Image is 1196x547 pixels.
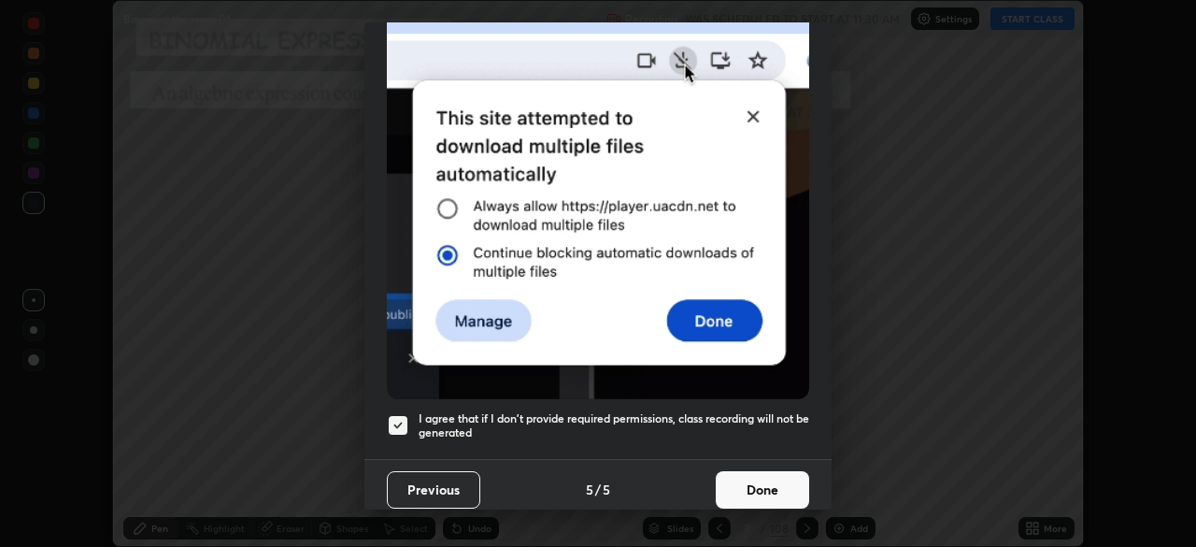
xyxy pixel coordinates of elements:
[419,411,809,440] h5: I agree that if I don't provide required permissions, class recording will not be generated
[595,480,601,499] h4: /
[603,480,610,499] h4: 5
[387,471,480,509] button: Previous
[716,471,809,509] button: Done
[586,480,593,499] h4: 5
